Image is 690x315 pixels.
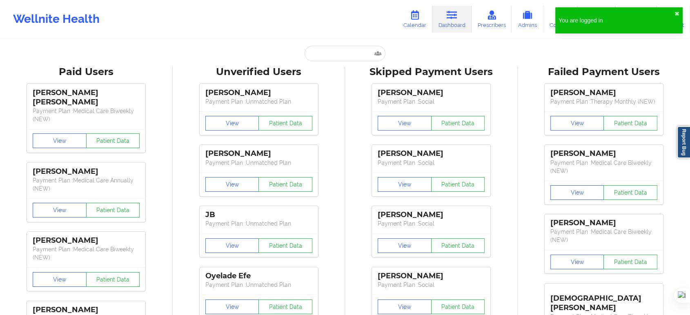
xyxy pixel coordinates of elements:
button: Patient Data [86,272,140,287]
button: View [550,116,604,131]
div: You are logged in [559,16,674,24]
button: Patient Data [431,299,485,314]
p: Payment Plan : Medical Care Annually (NEW) [33,176,140,193]
div: [PERSON_NAME] [378,88,485,98]
div: Skipped Payment Users [351,66,512,78]
p: Payment Plan : Unmatched Plan [205,281,312,289]
div: [PERSON_NAME] [205,88,312,98]
div: [PERSON_NAME] [205,149,312,158]
button: View [33,203,87,217]
button: Patient Data [603,255,657,269]
div: Unverified Users [178,66,340,78]
button: Patient Data [258,177,312,192]
button: View [33,133,87,148]
button: Patient Data [603,185,657,200]
div: [PERSON_NAME] [378,210,485,220]
button: Patient Data [86,203,140,217]
a: Dashboard [432,6,472,33]
button: View [378,116,432,131]
p: Payment Plan : Social [378,220,485,228]
button: View [205,238,259,253]
button: View [205,177,259,192]
p: Payment Plan : Social [378,281,485,289]
button: Patient Data [258,299,312,314]
p: Payment Plan : Therapy Monthly (NEW) [550,98,657,106]
p: Payment Plan : Medical Care Biweekly (NEW) [33,245,140,262]
div: [PERSON_NAME] [550,218,657,228]
button: View [550,185,604,200]
p: Payment Plan : Social [378,98,485,106]
button: Patient Data [431,238,485,253]
p: Payment Plan : Unmatched Plan [205,220,312,228]
a: Report Bug [677,126,690,158]
div: [PERSON_NAME] [378,271,485,281]
button: View [205,116,259,131]
button: Patient Data [431,177,485,192]
p: Payment Plan : Unmatched Plan [205,159,312,167]
button: close [674,11,679,17]
button: Patient Data [603,116,657,131]
p: Payment Plan : Medical Care Biweekly (NEW) [550,228,657,244]
a: Prescribers [472,6,512,33]
div: Failed Payment Users [523,66,685,78]
div: Oyelade Efe [205,271,312,281]
div: [PERSON_NAME] [33,236,140,245]
div: [PERSON_NAME] [PERSON_NAME] [33,88,140,107]
a: Coaches [543,6,577,33]
p: Payment Plan : Medical Care Biweekly (NEW) [550,159,657,175]
button: View [33,272,87,287]
p: Payment Plan : Social [378,159,485,167]
button: Patient Data [431,116,485,131]
button: View [378,177,432,192]
a: Admins [512,6,543,33]
button: Patient Data [258,238,312,253]
div: [PERSON_NAME] [550,149,657,158]
div: [PERSON_NAME] [33,305,140,315]
button: View [205,299,259,314]
p: Payment Plan : Medical Care Biweekly (NEW) [33,107,140,123]
p: Payment Plan : Unmatched Plan [205,98,312,106]
div: [PERSON_NAME] [550,88,657,98]
div: [PERSON_NAME] [33,167,140,176]
button: View [550,255,604,269]
div: JB [205,210,312,220]
button: View [378,238,432,253]
a: Calendar [397,6,432,33]
button: View [378,299,432,314]
div: [DEMOGRAPHIC_DATA][PERSON_NAME] [550,288,657,313]
button: Patient Data [86,133,140,148]
div: Paid Users [6,66,167,78]
div: [PERSON_NAME] [378,149,485,158]
button: Patient Data [258,116,312,131]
